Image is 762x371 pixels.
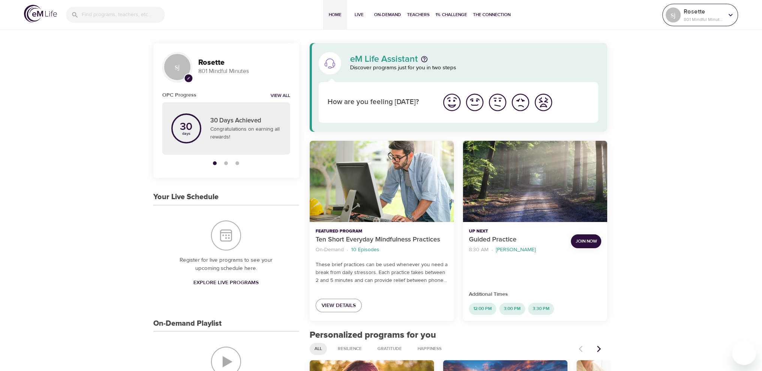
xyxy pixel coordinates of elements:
[326,11,344,19] span: Home
[153,319,222,328] h3: On-Demand Playlist
[469,305,496,312] span: 12:00 PM
[666,7,681,22] div: sj
[180,132,192,135] p: days
[491,245,493,255] li: ·
[198,67,290,76] p: 801 Mindful Minutes
[198,58,290,67] h3: Rosette
[310,330,608,341] h2: Personalized programs for you
[271,93,290,99] a: View all notifications
[499,305,525,312] span: 3:00 PM
[571,234,601,248] button: Join Now
[407,11,430,19] span: Teachers
[532,91,555,114] button: I'm feeling worst
[162,52,192,82] div: sj
[469,303,496,315] div: 12:00 PM
[333,346,366,352] span: Resilience
[510,92,531,113] img: bad
[310,346,326,352] span: All
[350,11,368,19] span: Live
[732,341,756,365] iframe: Button to launch messaging window
[328,97,431,108] p: How are you feeling [DATE]?
[374,11,401,19] span: On-Demand
[210,125,281,141] p: Congratulations on earning all rewards!
[162,91,196,99] h6: OPC Progress
[333,343,367,355] div: Resilience
[82,7,165,23] input: Find programs, teachers, etc...
[533,92,554,113] img: worst
[180,122,192,132] p: 30
[469,291,601,298] p: Additional Times
[469,246,488,254] p: 8:30 AM
[487,92,508,113] img: ok
[316,246,344,254] p: On-Demand
[469,228,565,235] p: Up Next
[528,305,554,312] span: 3:30 PM
[316,245,448,255] nav: breadcrumb
[413,346,446,352] span: Happiness
[473,11,510,19] span: The Connection
[509,91,532,114] button: I'm feeling bad
[436,11,467,19] span: 1% Challenge
[310,343,327,355] div: All
[324,57,336,69] img: eM Life Assistant
[469,245,565,255] nav: breadcrumb
[575,237,597,245] span: Join Now
[350,64,599,72] p: Discover programs just for you in two steps
[499,303,525,315] div: 3:00 PM
[413,343,446,355] div: Happiness
[211,221,241,250] img: Your Live Schedule
[464,92,485,113] img: good
[463,141,607,222] button: Guided Practice
[316,261,448,285] p: These brief practices can be used whenever you need a break from daily stressors. Each practice t...
[316,299,362,313] a: View Details
[684,7,723,16] p: Rosette
[528,303,554,315] div: 3:30 PM
[310,141,454,222] button: Ten Short Everyday Mindfulness Practices
[684,16,723,23] p: 801 Mindful Minutes
[153,193,219,201] h3: Your Live Schedule
[496,246,536,254] p: [PERSON_NAME]
[442,92,462,113] img: great
[190,276,262,290] a: Explore Live Programs
[168,256,284,273] p: Register for live programs to see your upcoming schedule here.
[463,91,486,114] button: I'm feeling good
[486,91,509,114] button: I'm feeling ok
[347,245,348,255] li: ·
[350,55,418,64] p: eM Life Assistant
[24,5,57,22] img: logo
[210,116,281,126] p: 30 Days Achieved
[322,301,356,310] span: View Details
[440,91,463,114] button: I'm feeling great
[469,235,565,245] p: Guided Practice
[316,228,448,235] p: Featured Program
[316,235,448,245] p: Ten Short Everyday Mindfulness Practices
[193,278,259,288] span: Explore Live Programs
[351,246,379,254] p: 10 Episodes
[373,346,406,352] span: Gratitude
[373,343,407,355] div: Gratitude
[591,341,607,357] button: Next items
